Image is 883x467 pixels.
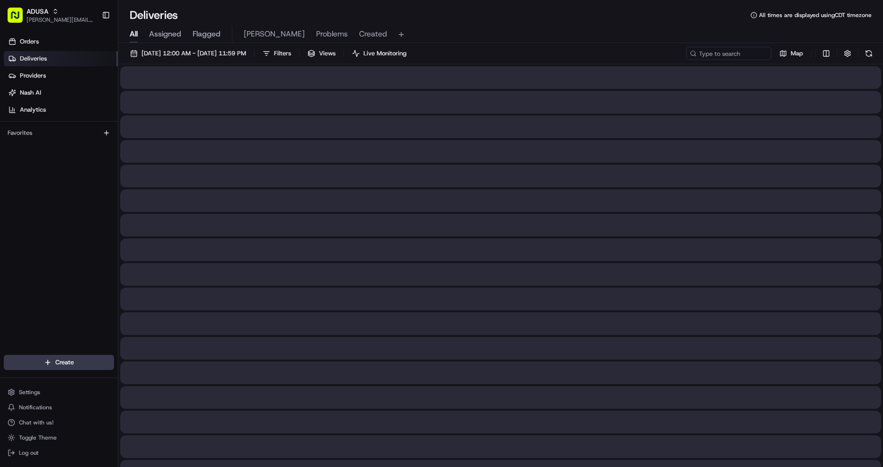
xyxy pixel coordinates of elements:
h1: Deliveries [130,8,178,23]
span: Created [359,28,387,40]
span: Notifications [19,404,52,411]
button: Settings [4,386,114,399]
button: Refresh [862,47,875,60]
button: [PERSON_NAME][EMAIL_ADDRESS][DOMAIN_NAME] [26,16,94,24]
span: Toggle Theme [19,434,57,441]
a: Orders [4,34,118,49]
a: Deliveries [4,51,118,66]
a: Nash AI [4,85,118,100]
span: Analytics [20,106,46,114]
button: Toggle Theme [4,431,114,444]
div: Favorites [4,125,114,141]
span: Nash AI [20,88,41,97]
button: Notifications [4,401,114,414]
span: Views [319,49,336,58]
button: Views [303,47,340,60]
button: ADUSA[PERSON_NAME][EMAIL_ADDRESS][DOMAIN_NAME] [4,4,98,26]
span: Create [55,358,74,367]
span: Orders [20,37,39,46]
span: Problems [316,28,348,40]
span: All times are displayed using CDT timezone [759,11,872,19]
a: Providers [4,68,118,83]
button: Chat with us! [4,416,114,429]
span: Flagged [193,28,221,40]
span: Deliveries [20,54,47,63]
button: ADUSA [26,7,48,16]
a: Analytics [4,102,118,117]
span: Settings [19,388,40,396]
span: All [130,28,138,40]
button: Create [4,355,114,370]
span: Log out [19,449,38,457]
button: Filters [258,47,295,60]
span: Providers [20,71,46,80]
span: Assigned [149,28,181,40]
button: [DATE] 12:00 AM - [DATE] 11:59 PM [126,47,250,60]
span: [DATE] 12:00 AM - [DATE] 11:59 PM [141,49,246,58]
span: Map [791,49,803,58]
button: Log out [4,446,114,459]
input: Type to search [686,47,771,60]
button: Live Monitoring [348,47,411,60]
span: Chat with us! [19,419,53,426]
span: Filters [274,49,291,58]
button: Map [775,47,807,60]
span: [PERSON_NAME] [244,28,305,40]
span: Live Monitoring [363,49,406,58]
